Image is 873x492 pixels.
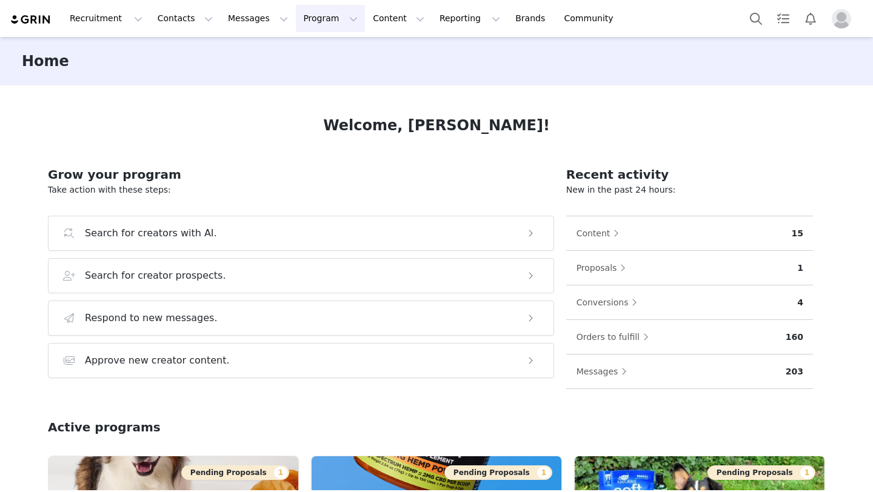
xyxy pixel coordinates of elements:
[22,50,69,72] h3: Home
[48,301,554,336] button: Respond to new messages.
[85,353,230,368] h3: Approve new creator content.
[366,5,432,32] button: Content
[792,227,803,240] p: 15
[62,5,150,32] button: Recruitment
[508,5,556,32] a: Brands
[707,465,815,480] button: Pending Proposals1
[48,418,161,436] h2: Active programs
[786,365,803,378] p: 203
[797,262,803,274] p: 1
[323,115,550,136] h1: Welcome, [PERSON_NAME]!
[181,465,289,480] button: Pending Proposals1
[85,226,217,241] h3: Search for creators with AI.
[824,9,863,28] button: Profile
[85,268,226,283] h3: Search for creator prospects.
[444,465,552,480] button: Pending Proposals1
[566,165,813,184] h2: Recent activity
[576,327,655,347] button: Orders to fulfill
[48,216,554,251] button: Search for creators with AI.
[576,293,644,312] button: Conversions
[797,5,824,32] button: Notifications
[432,5,507,32] button: Reporting
[296,5,365,32] button: Program
[85,311,218,325] h3: Respond to new messages.
[48,165,554,184] h2: Grow your program
[150,5,220,32] button: Contacts
[797,296,803,309] p: 4
[832,9,851,28] img: placeholder-profile.jpg
[576,224,626,243] button: Content
[48,343,554,378] button: Approve new creator content.
[10,14,52,25] img: grin logo
[770,5,797,32] a: Tasks
[557,5,626,32] a: Community
[48,184,554,196] p: Take action with these steps:
[576,258,632,278] button: Proposals
[743,5,769,32] button: Search
[221,5,295,32] button: Messages
[786,331,803,344] p: 160
[48,258,554,293] button: Search for creator prospects.
[576,362,634,381] button: Messages
[566,184,813,196] p: New in the past 24 hours:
